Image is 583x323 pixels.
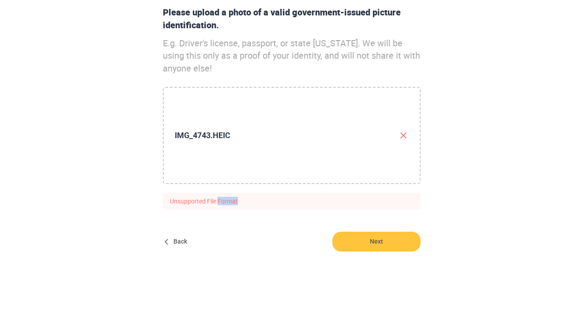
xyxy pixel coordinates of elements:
button: Back [163,232,191,252]
div: E.g. Driver's license, passport, or state [US_STATE]. We will be using this only as a proof of yo... [159,37,424,75]
button: Next [332,232,421,252]
button: IMG_4743.HEIC [398,130,409,141]
span: IMG_4743.HEIC [164,88,420,183]
div: Please upload a photo of a valid government-issued picture identification. [159,6,424,31]
p: Unsupported File Format [163,193,421,210]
